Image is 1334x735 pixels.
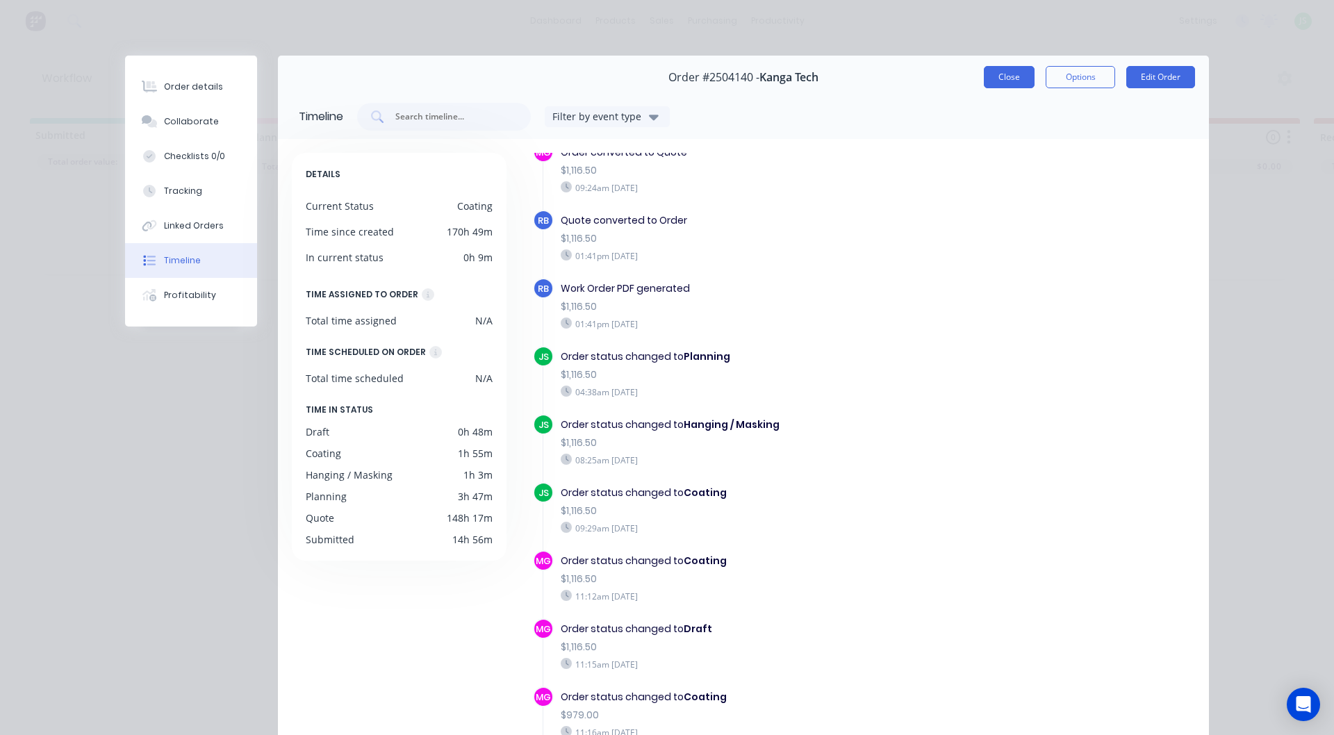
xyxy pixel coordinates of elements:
div: 01:41pm [DATE] [561,317,969,330]
div: 09:29am [DATE] [561,522,969,534]
div: 0h 48m [458,424,493,439]
div: $1,116.50 [561,640,969,654]
div: Quote converted to Order [561,213,969,228]
div: TIME ASSIGNED TO ORDER [306,287,418,302]
b: Hanging / Masking [684,418,780,431]
span: MG [536,691,551,704]
div: Open Intercom Messenger [1287,688,1320,721]
div: Timeline [299,108,343,125]
b: Coating [684,554,727,568]
div: $1,116.50 [561,163,969,178]
button: Filter by event type [545,106,670,127]
div: 11:12am [DATE] [561,590,969,602]
div: 04:38am [DATE] [561,386,969,398]
div: 1h 3m [463,468,493,482]
div: $1,116.50 [561,504,969,518]
div: Total time scheduled [306,371,404,386]
b: Coating [684,486,727,499]
div: Checklists 0/0 [164,150,225,163]
div: Order details [164,81,223,93]
button: Collaborate [125,104,257,139]
div: Coating [306,446,341,461]
button: Close [984,66,1035,88]
div: $1,116.50 [561,572,969,586]
button: Timeline [125,243,257,278]
div: $1,116.50 [561,436,969,450]
div: Linked Orders [164,220,224,232]
button: Checklists 0/0 [125,139,257,174]
span: Kanga Tech [759,71,818,84]
div: Order converted to Quote [561,145,969,160]
div: 09:24am [DATE] [561,181,969,194]
div: 1h 55m [458,446,493,461]
b: Draft [684,622,712,636]
div: 170h 49m [447,224,493,239]
div: Planning [306,489,347,504]
div: Current Status [306,199,374,213]
input: Search timeline... [394,110,509,124]
span: JS [538,486,549,499]
div: Filter by event type [552,109,645,124]
div: N/A [475,371,493,386]
div: 0h 9m [463,250,493,265]
div: In current status [306,250,384,265]
div: 11:15am [DATE] [561,658,969,670]
button: Linked Orders [125,208,257,243]
div: Order status changed to [561,349,969,364]
span: RB [538,214,549,227]
span: TIME IN STATUS [306,402,373,418]
button: Order details [125,69,257,104]
div: 14h 56m [452,532,493,547]
div: Order status changed to [561,418,969,432]
button: Tracking [125,174,257,208]
div: $1,116.50 [561,231,969,246]
span: Order #2504140 - [668,71,759,84]
span: DETAILS [306,167,340,182]
div: Hanging / Masking [306,468,393,482]
div: 08:25am [DATE] [561,454,969,466]
b: Planning [684,349,730,363]
span: RB [538,282,549,295]
button: Edit Order [1126,66,1195,88]
div: Order status changed to [561,486,969,500]
div: 3h 47m [458,489,493,504]
div: Work Order PDF generated [561,281,969,296]
div: TIME SCHEDULED ON ORDER [306,345,426,360]
div: Order status changed to [561,690,969,704]
div: 148h 17m [447,511,493,525]
div: 01:41pm [DATE] [561,249,969,262]
div: Tracking [164,185,202,197]
div: $1,116.50 [561,367,969,382]
b: Coating [684,690,727,704]
span: MG [536,146,551,159]
div: Collaborate [164,115,219,128]
div: Draft [306,424,329,439]
div: Order status changed to [561,554,969,568]
div: Quote [306,511,334,525]
span: JS [538,418,549,431]
div: $979.00 [561,708,969,722]
div: $1,116.50 [561,299,969,314]
div: Coating [457,199,493,213]
div: Profitability [164,289,216,302]
div: N/A [475,313,493,328]
button: Options [1046,66,1115,88]
button: Profitability [125,278,257,313]
span: MG [536,554,551,568]
span: MG [536,622,551,636]
div: Order status changed to [561,622,969,636]
div: Time since created [306,224,394,239]
div: Timeline [164,254,201,267]
div: Submitted [306,532,354,547]
span: JS [538,350,549,363]
div: Total time assigned [306,313,397,328]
